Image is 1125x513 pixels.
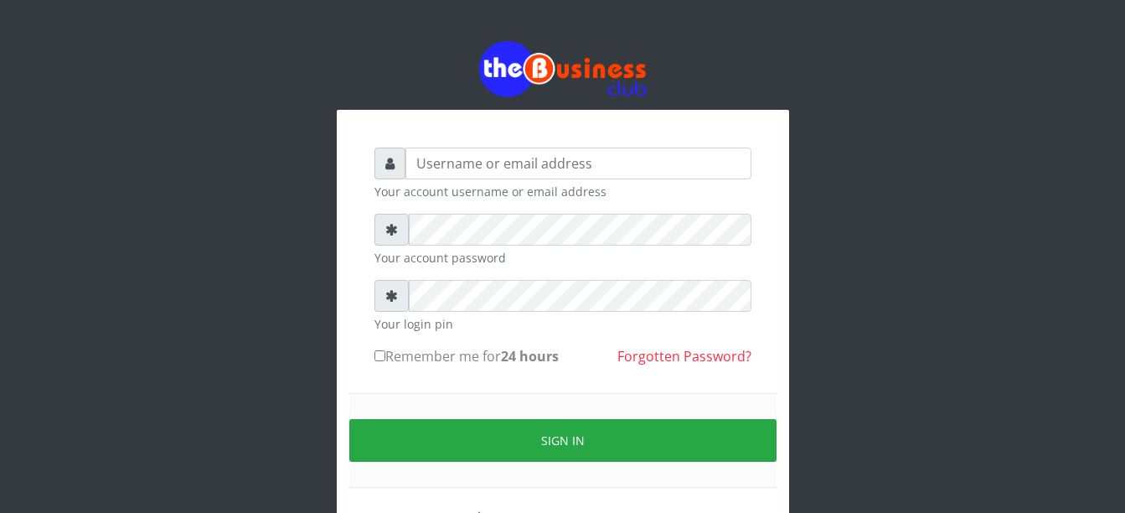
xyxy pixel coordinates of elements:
[374,346,559,366] label: Remember me for
[501,347,559,365] b: 24 hours
[374,249,751,267] small: Your account password
[374,183,751,200] small: Your account username or email address
[405,148,751,179] input: Username or email address
[374,315,751,333] small: Your login pin
[374,350,385,361] input: Remember me for24 hours
[617,347,751,365] a: Forgotten Password?
[349,419,777,462] button: Sign in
